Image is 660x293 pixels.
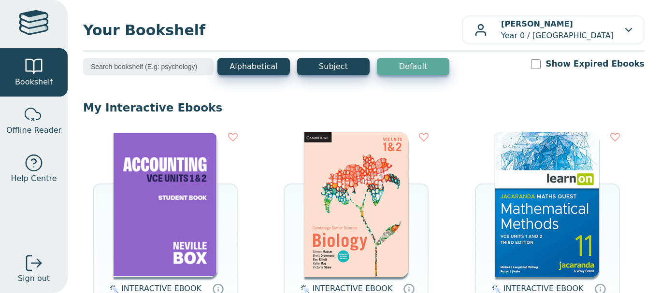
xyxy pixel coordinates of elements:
[501,18,614,42] p: Year 0 / [GEOGRAPHIC_DATA]
[217,58,290,75] button: Alphabetical
[297,58,370,75] button: Subject
[15,76,53,88] span: Bookshelf
[377,58,449,75] button: Default
[83,58,214,75] input: Search bookshelf (E.g: psychology)
[462,15,645,44] button: [PERSON_NAME]Year 0 / [GEOGRAPHIC_DATA]
[501,19,573,28] b: [PERSON_NAME]
[18,273,50,284] span: Sign out
[304,132,408,277] img: c9bfab9e-4093-ea11-a992-0272d098c78b.png
[83,100,645,115] p: My Interactive Ebooks
[83,19,462,41] span: Your Bookshelf
[495,132,599,277] img: 3d45537d-a581-493a-8efc-3c839325a1f6.jpg
[545,58,645,70] label: Show Expired Ebooks
[114,132,217,277] img: 312a2f21-9c2c-4f8d-b652-a101ededa97b.png
[121,284,201,293] span: INTERACTIVE EBOOK
[6,125,61,136] span: Offline Reader
[11,173,57,184] span: Help Centre
[503,284,584,293] span: INTERACTIVE EBOOK
[312,284,392,293] span: INTERACTIVE EBOOK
